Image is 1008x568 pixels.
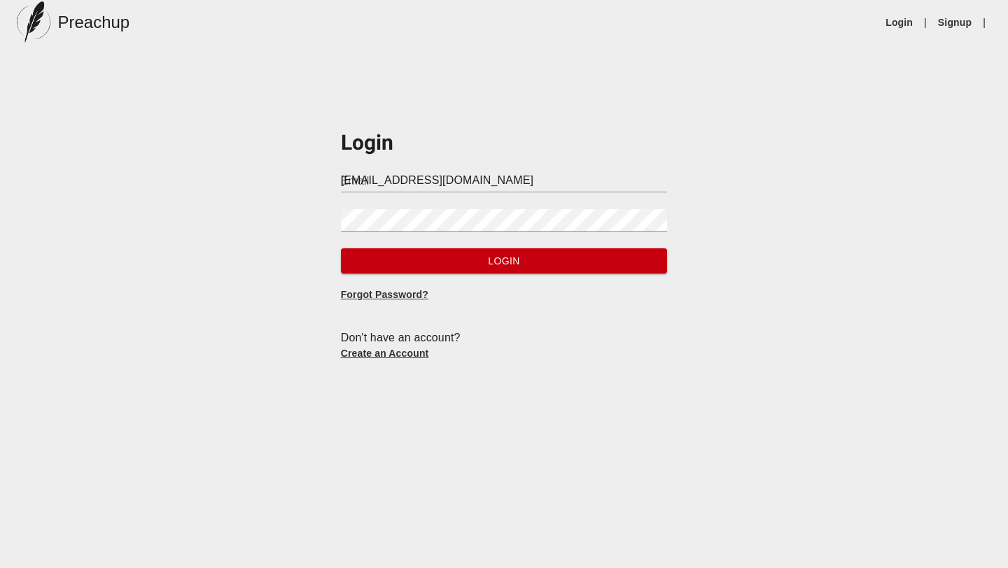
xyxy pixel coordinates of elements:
[341,129,668,159] h3: Login
[352,253,657,270] span: Login
[17,1,50,43] img: preachup-logo.png
[938,15,972,29] a: Signup
[341,289,428,300] a: Forgot Password?
[341,248,668,274] button: Login
[918,15,932,29] li: |
[977,15,991,29] li: |
[57,11,129,34] h5: Preachup
[885,15,913,29] a: Login
[341,329,668,346] div: Don't have an account?
[341,348,429,359] a: Create an Account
